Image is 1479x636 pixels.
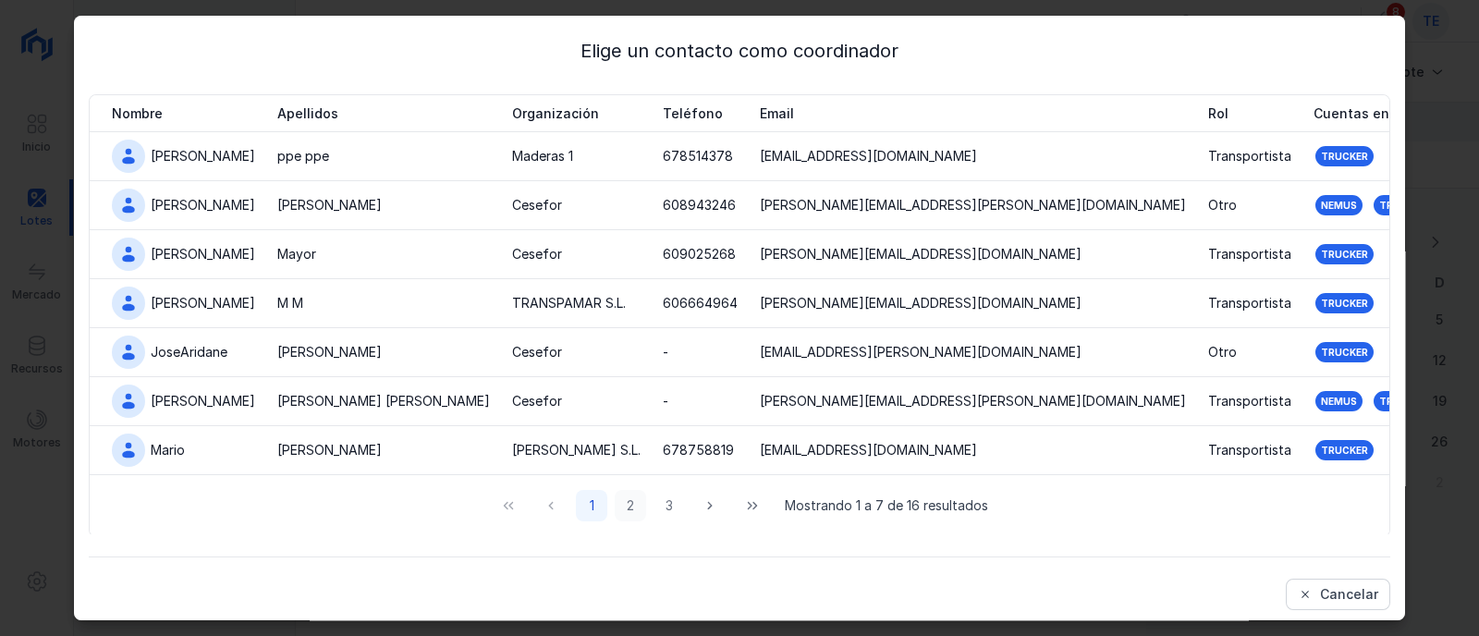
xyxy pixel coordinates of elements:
div: [EMAIL_ADDRESS][DOMAIN_NAME] [760,147,977,165]
div: Nemus [1321,199,1357,212]
div: Transportista [1208,392,1291,410]
div: Mayor [277,245,316,263]
button: Page 3 [654,490,685,521]
div: [PERSON_NAME][EMAIL_ADDRESS][PERSON_NAME][DOMAIN_NAME] [760,392,1186,410]
div: Trucker [1321,346,1368,359]
button: Cancelar [1286,579,1390,610]
div: [PERSON_NAME] [151,147,255,165]
div: 608943246 [663,196,736,214]
div: [PERSON_NAME] [277,441,382,459]
div: [PERSON_NAME] [151,392,255,410]
div: Transportista [1208,441,1291,459]
div: [PERSON_NAME] [151,294,255,312]
div: M M [277,294,303,312]
span: Teléfono [663,104,723,123]
div: [PERSON_NAME][EMAIL_ADDRESS][DOMAIN_NAME] [760,245,1082,263]
div: TRANSPAMAR S.L. [512,294,626,312]
div: JoseAridane [151,343,227,361]
div: [PERSON_NAME] [PERSON_NAME] [277,392,490,410]
div: 678514378 [663,147,733,165]
div: Trucker [1321,150,1368,163]
div: Cancelar [1320,585,1378,604]
div: Cesefor [512,392,562,410]
div: 609025268 [663,245,736,263]
div: [PERSON_NAME] [277,196,382,214]
div: Trucker [1379,395,1426,408]
div: 678758819 [663,441,734,459]
span: Mostrando 1 a 7 de 16 resultados [785,496,988,515]
button: Last Page [735,490,770,521]
span: Organización [512,104,599,123]
div: Elige un contacto como coordinador [89,38,1390,64]
div: Transportista [1208,147,1291,165]
span: Rol [1208,104,1228,123]
div: 606664964 [663,294,738,312]
div: [PERSON_NAME][EMAIL_ADDRESS][PERSON_NAME][DOMAIN_NAME] [760,196,1186,214]
button: Page 2 [615,490,646,521]
div: Cesefor [512,196,562,214]
div: [EMAIL_ADDRESS][DOMAIN_NAME] [760,441,977,459]
div: [EMAIL_ADDRESS][PERSON_NAME][DOMAIN_NAME] [760,343,1082,361]
div: [PERSON_NAME] [151,196,255,214]
div: Cesefor [512,245,562,263]
div: Nemus [1321,395,1357,408]
div: Mario [151,441,185,459]
button: Page 1 [576,490,607,521]
div: Transportista [1208,245,1291,263]
div: Trucker [1379,199,1426,212]
div: Trucker [1321,248,1368,261]
div: Maderas 1 [512,147,573,165]
div: [PERSON_NAME][EMAIL_ADDRESS][DOMAIN_NAME] [760,294,1082,312]
div: [PERSON_NAME] [151,245,255,263]
div: Trucker [1321,297,1368,310]
div: Otro [1208,343,1237,361]
div: Otro [1208,196,1237,214]
div: Transportista [1208,294,1291,312]
div: - [663,392,668,410]
div: Cesefor [512,343,562,361]
div: Trucker [1321,444,1368,457]
div: ppe ppe [277,147,329,165]
span: Email [760,104,794,123]
span: Nombre [112,104,163,123]
div: [PERSON_NAME] [277,343,382,361]
div: [PERSON_NAME] S.L. [512,441,641,459]
span: Cuentas encontradas [1314,104,1456,123]
button: Next Page [692,490,727,521]
span: Apellidos [277,104,338,123]
div: - [663,343,668,361]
